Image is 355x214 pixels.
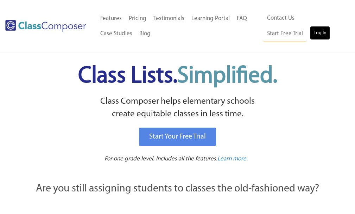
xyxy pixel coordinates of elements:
nav: Header Menu [264,11,344,42]
a: Features [97,11,125,26]
a: Learn more. [217,155,248,164]
a: Blog [136,26,154,42]
img: Class Composer [5,20,86,32]
a: Start Free Trial [264,26,306,42]
a: Start Your Free Trial [139,128,216,146]
p: Class Composer helps elementary schools create equitable classes in less time. [7,95,348,121]
span: For one grade level. Includes all the features. [104,156,217,162]
a: FAQ [233,11,251,26]
span: Class Lists. [78,65,277,88]
a: Pricing [125,11,150,26]
a: Testimonials [150,11,188,26]
a: Contact Us [264,11,298,26]
a: Case Studies [97,26,136,42]
p: Are you still assigning students to classes the old-fashioned way? [14,181,341,197]
nav: Header Menu [97,11,264,42]
span: Simplified. [177,65,277,88]
a: Learning Portal [188,11,233,26]
span: Start Your Free Trial [149,133,206,140]
a: Log In [310,26,330,40]
span: Learn more. [217,156,248,162]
